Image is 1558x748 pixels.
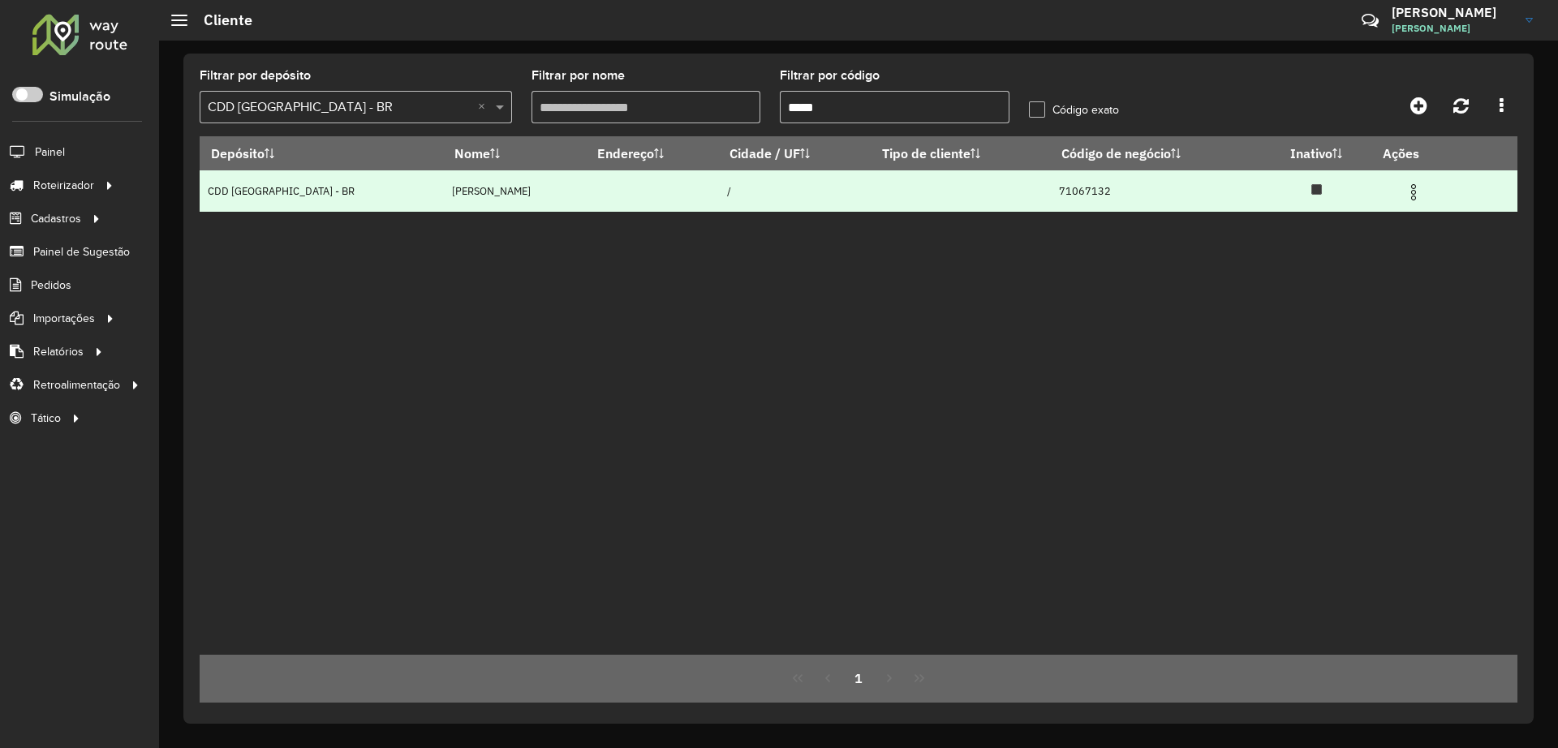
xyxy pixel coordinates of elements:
[718,136,871,170] th: Cidade / UF
[443,136,586,170] th: Nome
[33,177,94,194] span: Roteirizador
[478,97,492,117] span: Clear all
[1029,101,1119,118] label: Código exato
[35,144,65,161] span: Painel
[1392,21,1513,36] span: [PERSON_NAME]
[31,410,61,427] span: Tático
[1371,136,1469,170] th: Ações
[33,376,120,393] span: Retroalimentação
[871,136,1050,170] th: Tipo de cliente
[843,663,874,694] button: 1
[33,343,84,360] span: Relatórios
[718,170,871,212] td: /
[200,66,311,85] label: Filtrar por depósito
[200,136,443,170] th: Depósito
[200,170,443,212] td: CDD [GEOGRAPHIC_DATA] - BR
[31,277,71,294] span: Pedidos
[1261,136,1371,170] th: Inativo
[780,66,880,85] label: Filtrar por código
[1050,170,1261,212] td: 71067132
[1392,5,1513,20] h3: [PERSON_NAME]
[532,66,625,85] label: Filtrar por nome
[443,170,586,212] td: [PERSON_NAME]
[31,210,81,227] span: Cadastros
[33,310,95,327] span: Importações
[187,11,252,29] h2: Cliente
[1050,136,1261,170] th: Código de negócio
[1353,3,1388,38] a: Contato Rápido
[586,136,718,170] th: Endereço
[49,87,110,106] label: Simulação
[33,243,130,260] span: Painel de Sugestão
